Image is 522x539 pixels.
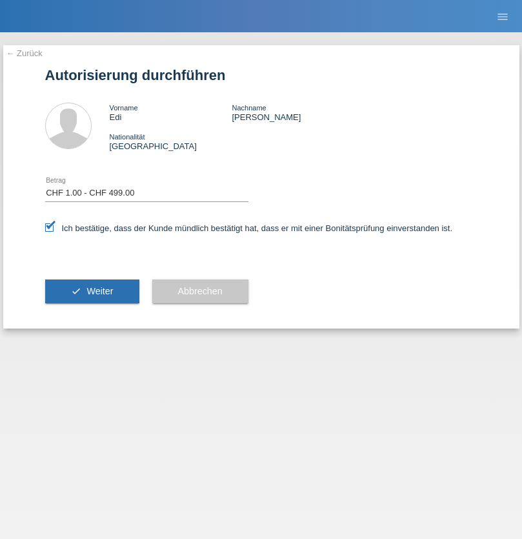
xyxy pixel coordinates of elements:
[45,67,477,83] h1: Autorisierung durchführen
[152,280,248,304] button: Abbrechen
[110,133,145,141] span: Nationalität
[45,280,139,304] button: check Weiter
[45,223,453,233] label: Ich bestätige, dass der Kunde mündlich bestätigt hat, dass er mit einer Bonitätsprüfung einversta...
[110,104,138,112] span: Vorname
[232,104,266,112] span: Nachname
[232,103,354,122] div: [PERSON_NAME]
[178,286,223,296] span: Abbrechen
[71,286,81,296] i: check
[6,48,43,58] a: ← Zurück
[496,10,509,23] i: menu
[86,286,113,296] span: Weiter
[110,132,232,151] div: [GEOGRAPHIC_DATA]
[110,103,232,122] div: Edi
[490,12,516,20] a: menu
